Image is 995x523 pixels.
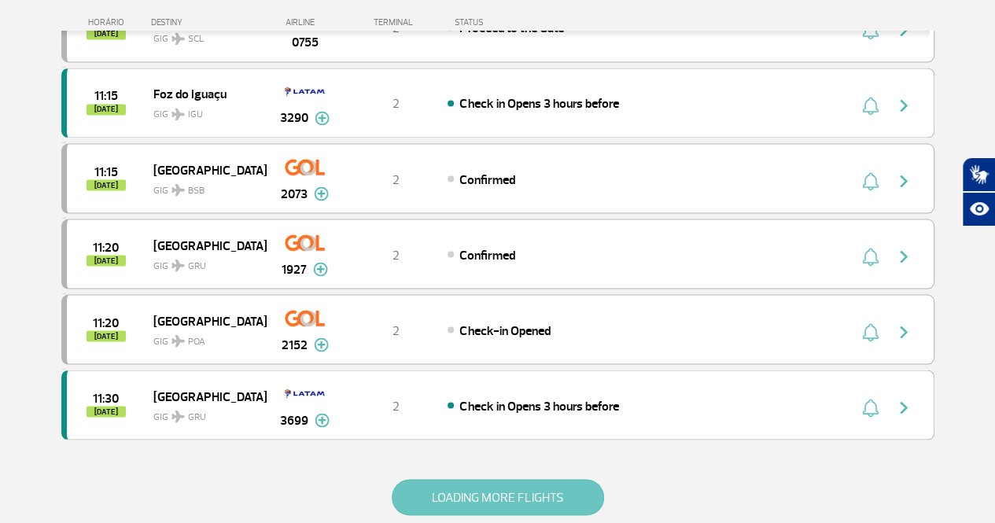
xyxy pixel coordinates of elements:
[87,255,126,266] span: [DATE]
[392,96,400,112] span: 2
[93,392,119,403] span: 2025-09-30 11:30:00
[87,104,126,115] span: [DATE]
[188,108,203,122] span: IGU
[153,385,254,406] span: [GEOGRAPHIC_DATA]
[392,479,604,515] button: LOADING MORE FLIGHTS
[292,33,319,52] span: 0755
[171,410,185,422] img: destiny_airplane.svg
[153,250,254,273] span: GIG
[894,247,913,266] img: seta-direita-painel-voo.svg
[392,322,400,338] span: 2
[94,166,118,177] span: 2025-09-30 11:15:00
[153,159,254,179] span: [GEOGRAPHIC_DATA]
[862,247,879,266] img: sino-painel-voo.svg
[315,111,330,125] img: mais-info-painel-voo.svg
[66,17,152,28] div: HORÁRIO
[171,259,185,271] img: destiny_airplane.svg
[313,262,328,276] img: mais-info-painel-voo.svg
[314,337,329,352] img: mais-info-painel-voo.svg
[392,171,400,187] span: 2
[94,90,118,101] span: 2025-09-30 11:15:00
[171,183,185,196] img: destiny_airplane.svg
[93,241,119,252] span: 2025-09-30 11:20:00
[281,184,308,203] span: 2073
[459,247,514,263] span: Confirmed
[894,96,913,115] img: seta-direita-painel-voo.svg
[862,171,879,190] img: sino-painel-voo.svg
[188,410,206,424] span: GRU
[153,310,254,330] span: [GEOGRAPHIC_DATA]
[266,17,345,28] div: AIRLINE
[171,334,185,347] img: destiny_airplane.svg
[188,32,204,46] span: SCL
[153,326,254,348] span: GIG
[459,398,618,414] span: Check in Opens 3 hours before
[459,96,618,112] span: Check in Opens 3 hours before
[392,247,400,263] span: 2
[447,17,575,28] div: STATUS
[894,398,913,417] img: seta-direita-painel-voo.svg
[862,322,879,341] img: sino-painel-voo.svg
[459,171,514,187] span: Confirmed
[282,335,308,354] span: 2152
[345,17,447,28] div: TERMINAL
[153,175,254,197] span: GIG
[188,183,205,197] span: BSB
[962,192,995,227] button: Abrir recursos assistivos.
[87,406,126,417] span: [DATE]
[87,330,126,341] span: [DATE]
[171,32,185,45] img: destiny_airplane.svg
[188,334,205,348] span: POA
[962,157,995,227] div: Plugin de acessibilidade da Hand Talk.
[894,322,913,341] img: seta-direita-painel-voo.svg
[459,322,550,338] span: Check-in Opened
[171,108,185,120] img: destiny_airplane.svg
[153,99,254,122] span: GIG
[280,411,308,429] span: 3699
[151,17,266,28] div: DESTINY
[962,157,995,192] button: Abrir tradutor de língua de sinais.
[93,317,119,328] span: 2025-09-30 11:20:00
[862,398,879,417] img: sino-painel-voo.svg
[153,83,254,104] span: Foz do Iguaçu
[87,179,126,190] span: [DATE]
[188,259,206,273] span: GRU
[153,401,254,424] span: GIG
[153,234,254,255] span: [GEOGRAPHIC_DATA]
[314,186,329,201] img: mais-info-painel-voo.svg
[280,109,308,127] span: 3290
[315,413,330,427] img: mais-info-painel-voo.svg
[282,260,307,278] span: 1927
[862,96,879,115] img: sino-painel-voo.svg
[894,171,913,190] img: seta-direita-painel-voo.svg
[392,398,400,414] span: 2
